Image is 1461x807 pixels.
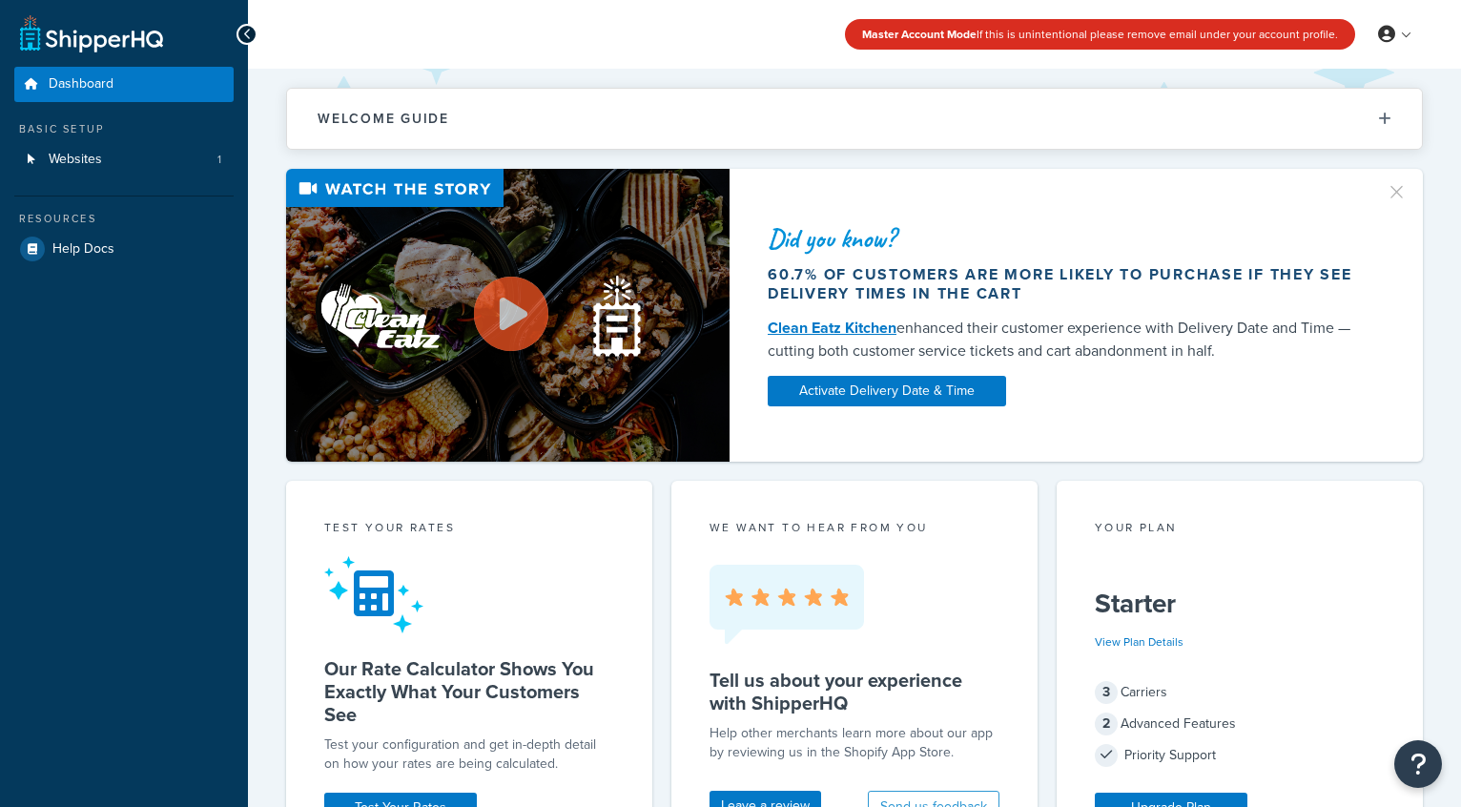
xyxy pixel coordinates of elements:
div: Did you know? [768,225,1366,252]
a: Help Docs [14,232,234,266]
h2: Welcome Guide [318,112,449,126]
button: Open Resource Center [1394,740,1442,788]
div: Carriers [1095,679,1385,706]
div: Test your rates [324,519,614,541]
div: If this is unintentional please remove email under your account profile. [845,19,1355,50]
span: 2 [1095,713,1118,735]
a: Dashboard [14,67,234,102]
span: Help Docs [52,241,114,258]
h5: Our Rate Calculator Shows You Exactly What Your Customers See [324,657,614,726]
strong: Master Account Mode [862,26,977,43]
span: Dashboard [49,76,113,93]
div: Basic Setup [14,121,234,137]
div: Test your configuration and get in-depth detail on how your rates are being calculated. [324,735,614,774]
span: 3 [1095,681,1118,704]
p: we want to hear from you [710,519,999,536]
img: Video thumbnail [286,169,730,462]
a: Activate Delivery Date & Time [768,376,1006,406]
h5: Starter [1095,589,1385,619]
div: Resources [14,211,234,227]
a: Websites1 [14,142,234,177]
span: 1 [217,152,221,168]
div: Your Plan [1095,519,1385,541]
a: Clean Eatz Kitchen [768,317,896,339]
h5: Tell us about your experience with ShipperHQ [710,669,999,714]
a: View Plan Details [1095,633,1183,651]
span: Websites [49,152,102,168]
p: Help other merchants learn more about our app by reviewing us in the Shopify App Store. [710,724,999,762]
div: Priority Support [1095,742,1385,769]
div: Advanced Features [1095,711,1385,737]
button: Welcome Guide [287,89,1422,149]
div: enhanced their customer experience with Delivery Date and Time — cutting both customer service ti... [768,317,1366,362]
li: Websites [14,142,234,177]
div: 60.7% of customers are more likely to purchase if they see delivery times in the cart [768,265,1366,303]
